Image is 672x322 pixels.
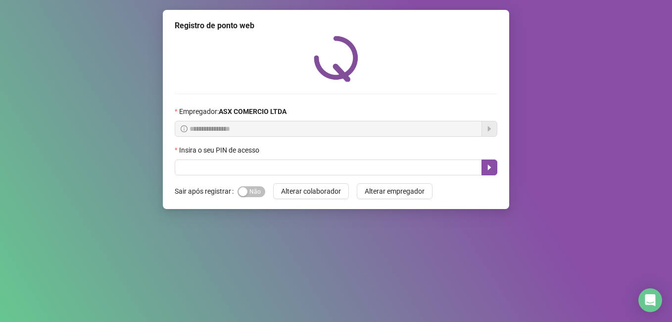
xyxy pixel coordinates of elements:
[365,186,425,197] span: Alterar empregador
[181,125,188,132] span: info-circle
[219,107,287,115] strong: ASX COMERCIO LTDA
[175,145,266,156] label: Insira o seu PIN de acesso
[273,183,349,199] button: Alterar colaborador
[485,163,493,171] span: caret-right
[638,288,662,312] div: Open Intercom Messenger
[357,183,432,199] button: Alterar empregador
[314,36,358,82] img: QRPoint
[175,183,238,199] label: Sair após registrar
[281,186,341,197] span: Alterar colaborador
[179,106,287,117] span: Empregador :
[175,20,497,32] div: Registro de ponto web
